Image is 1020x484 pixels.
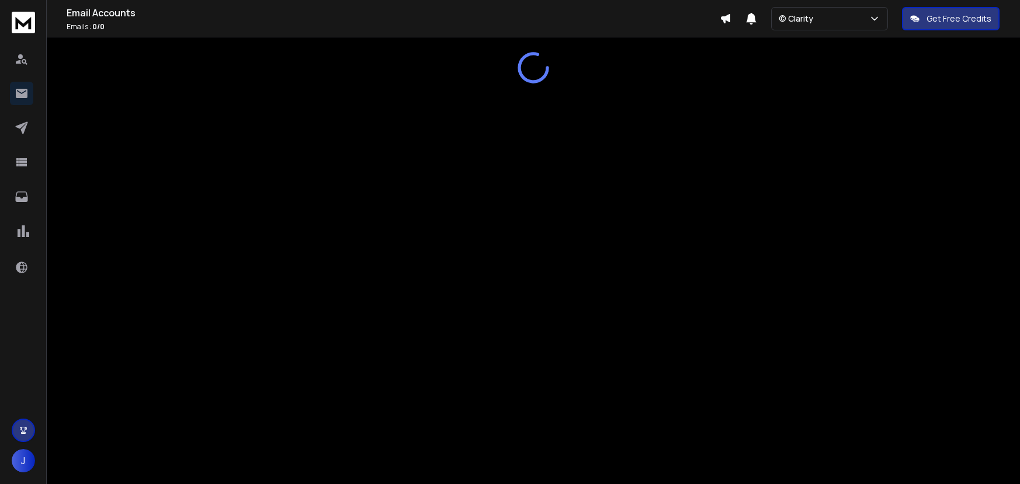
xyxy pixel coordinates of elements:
h1: Email Accounts [67,6,720,20]
p: Emails : [67,22,720,32]
span: 0 / 0 [92,22,105,32]
button: Get Free Credits [902,7,1000,30]
p: Get Free Credits [927,13,991,25]
img: logo [12,12,35,33]
button: J [12,449,35,472]
p: © Clarity [779,13,818,25]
